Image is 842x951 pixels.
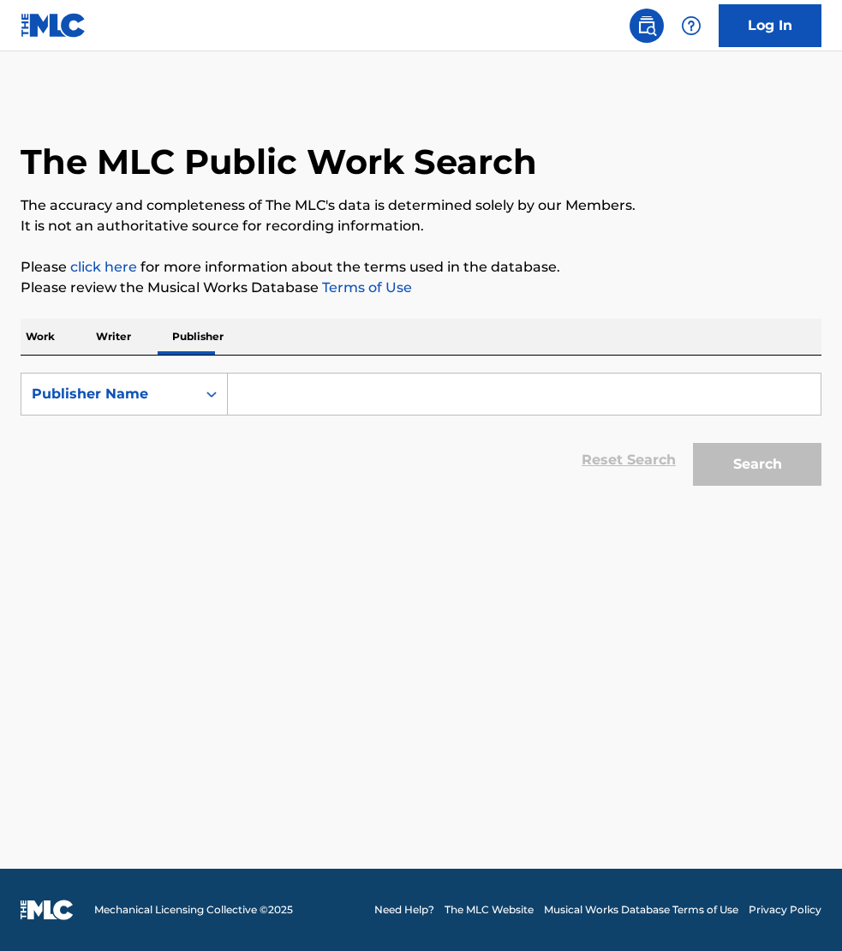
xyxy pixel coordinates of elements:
img: help [681,15,702,36]
iframe: Chat Widget [756,869,842,951]
p: Please for more information about the terms used in the database. [21,257,821,278]
a: Need Help? [374,902,434,918]
a: Public Search [630,9,664,43]
p: It is not an authoritative source for recording information. [21,216,821,236]
a: Terms of Use [319,279,412,296]
a: Log In [719,4,821,47]
p: Writer [91,319,136,355]
p: Publisher [167,319,229,355]
h1: The MLC Public Work Search [21,141,537,183]
div: Help [674,9,708,43]
p: Please review the Musical Works Database [21,278,821,298]
a: Musical Works Database Terms of Use [544,902,738,918]
img: MLC Logo [21,13,87,38]
p: Work [21,319,60,355]
img: logo [21,900,74,920]
div: Publisher Name [32,384,186,404]
form: Search Form [21,373,821,494]
a: Privacy Policy [749,902,821,918]
p: The accuracy and completeness of The MLC's data is determined solely by our Members. [21,195,821,216]
img: search [636,15,657,36]
a: The MLC Website [445,902,534,918]
a: click here [70,259,137,275]
span: Mechanical Licensing Collective © 2025 [94,902,293,918]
